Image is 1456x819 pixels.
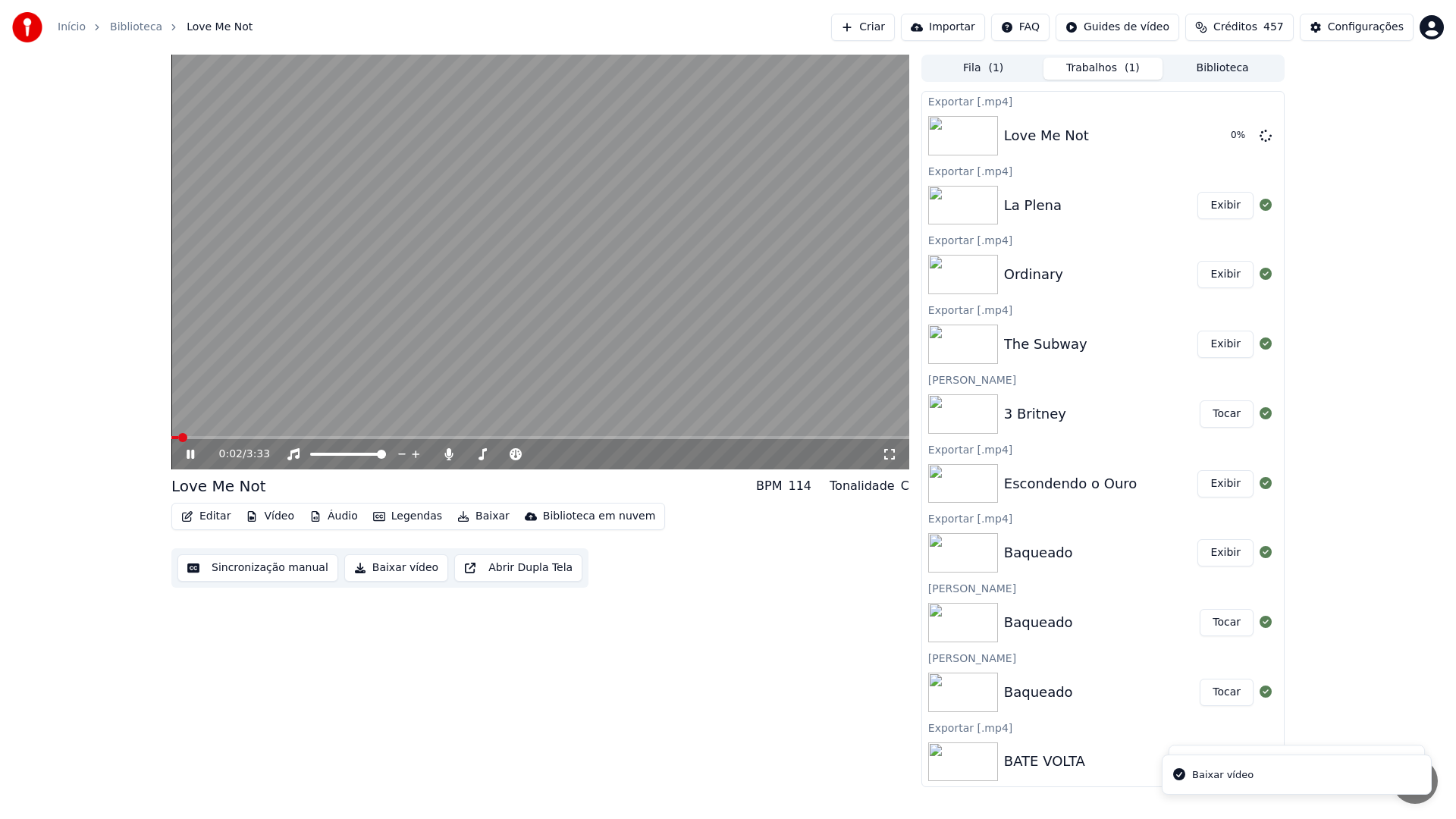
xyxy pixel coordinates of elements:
[756,477,782,495] div: BPM
[1125,61,1140,76] span: ( 1 )
[901,14,985,41] button: Importar
[1056,14,1179,41] button: Guides de vídeo
[922,440,1284,458] div: Exportar [.mp4]
[1163,58,1282,80] button: Biblioteca
[1004,612,1073,633] div: Baqueado
[922,579,1284,597] div: [PERSON_NAME]
[1004,125,1089,146] div: Love Me Not
[177,554,338,582] button: Sincronização manual
[1004,473,1137,494] div: Escondendo o Ouro
[1004,264,1063,285] div: Ordinary
[922,509,1284,527] div: Exportar [.mp4]
[1004,195,1062,216] div: La Plena
[1197,539,1254,566] button: Exibir
[988,61,1003,76] span: ( 1 )
[922,92,1284,110] div: Exportar [.mp4]
[1213,20,1257,35] span: Créditos
[367,506,448,527] button: Legendas
[454,554,582,582] button: Abrir Dupla Tela
[1263,20,1284,35] span: 457
[922,231,1284,249] div: Exportar [.mp4]
[830,477,895,495] div: Tonalidade
[991,14,1050,41] button: FAQ
[1197,470,1254,497] button: Exibir
[58,20,253,35] nav: breadcrumb
[344,554,448,582] button: Baixar vídeo
[12,12,42,42] img: youka
[240,506,300,527] button: Vídeo
[1004,334,1087,355] div: The Subway
[1004,403,1066,425] div: 3 Britney
[1300,14,1414,41] button: Configurações
[1043,58,1163,80] button: Trabalhos
[543,509,656,524] div: Biblioteca em nuvem
[246,447,270,462] span: 3:33
[1200,400,1254,428] button: Tocar
[1197,261,1254,288] button: Exibir
[924,58,1043,80] button: Fila
[922,162,1284,180] div: Exportar [.mp4]
[110,20,162,35] a: Biblioteca
[1192,767,1254,783] div: Baixar vídeo
[1328,20,1404,35] div: Configurações
[171,475,265,497] div: Love Me Not
[831,14,895,41] button: Criar
[1004,751,1085,772] div: BATE VOLTA
[187,20,253,35] span: Love Me Not
[922,718,1284,736] div: Exportar [.mp4]
[219,447,243,462] span: 0:02
[58,20,86,35] a: Início
[1231,130,1254,142] div: 0 %
[1004,682,1073,703] div: Baqueado
[175,506,237,527] button: Editar
[922,300,1284,318] div: Exportar [.mp4]
[303,506,364,527] button: Áudio
[1185,14,1294,41] button: Créditos457
[1197,192,1254,219] button: Exibir
[1004,542,1073,563] div: Baqueado
[219,447,256,462] div: /
[922,370,1284,388] div: [PERSON_NAME]
[788,477,811,495] div: 114
[1200,679,1254,706] button: Tocar
[922,648,1284,667] div: [PERSON_NAME]
[1200,609,1254,636] button: Tocar
[901,477,909,495] div: C
[451,506,516,527] button: Baixar
[1197,331,1254,358] button: Exibir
